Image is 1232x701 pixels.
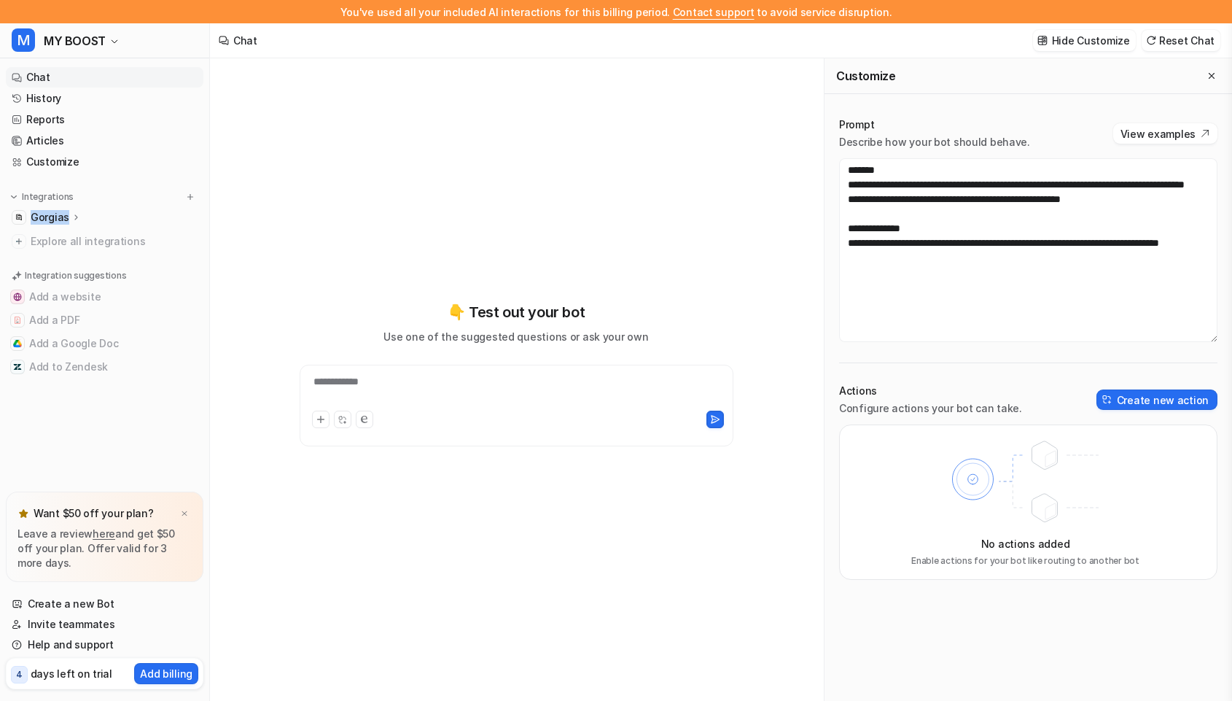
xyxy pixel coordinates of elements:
img: expand menu [9,192,19,202]
button: Integrations [6,190,78,204]
p: Use one of the suggested questions or ask your own [383,329,648,344]
a: History [6,88,203,109]
button: Add a websiteAdd a website [6,285,203,309]
p: Prompt [839,117,1030,132]
p: Describe how your bot should behave. [839,135,1030,150]
p: 👇 Test out your bot [448,301,585,323]
span: Explore all integrations [31,230,198,253]
a: Explore all integrations [6,231,203,252]
h2: Customize [836,69,895,83]
img: explore all integrations [12,234,26,249]
p: Want $50 off your plan? [34,506,154,521]
img: x [180,509,189,519]
img: Gorgias [15,213,23,222]
p: Enable actions for your bot like routing to another bot [911,554,1139,568]
p: Leave a review and get $50 off your plan. Offer valid for 3 more days. [17,527,192,570]
img: customize [1037,35,1048,46]
img: create-action-icon.svg [1102,395,1112,405]
p: Add billing [140,666,192,681]
a: here [93,527,115,540]
img: Add a PDF [13,316,22,325]
p: Integrations [22,191,74,203]
p: Configure actions your bot can take. [839,401,1022,416]
p: days left on trial [31,666,112,681]
a: Chat [6,67,203,88]
a: Create a new Bot [6,594,203,614]
p: Gorgias [31,210,69,225]
p: Actions [839,384,1022,398]
button: Close flyout [1203,67,1220,85]
span: M [12,28,35,52]
img: Add a Google Doc [13,339,22,348]
button: Reset Chat [1142,30,1220,51]
span: MY BOOST [44,31,106,51]
p: Hide Customize [1052,33,1130,48]
img: reset [1146,35,1156,46]
button: Add to ZendeskAdd to Zendesk [6,355,203,379]
button: Add billing [134,663,198,684]
button: Add a Google DocAdd a Google Doc [6,332,203,355]
a: Articles [6,131,203,151]
button: Create new action [1096,390,1217,410]
p: 4 [16,668,23,681]
div: Chat [233,33,257,48]
img: Add to Zendesk [13,363,22,371]
button: View examples [1113,123,1217,144]
img: menu_add.svg [185,192,195,202]
button: Add a PDFAdd a PDF [6,309,203,332]
a: Invite teammates [6,614,203,635]
a: Customize [6,152,203,172]
img: star [17,508,29,519]
p: Integration suggestions [25,269,126,282]
img: Add a website [13,293,22,301]
a: Help and support [6,635,203,655]
a: Reports [6,109,203,130]
p: No actions added [981,536,1070,551]
span: Contact support [673,6,755,18]
button: Hide Customize [1033,30,1136,51]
